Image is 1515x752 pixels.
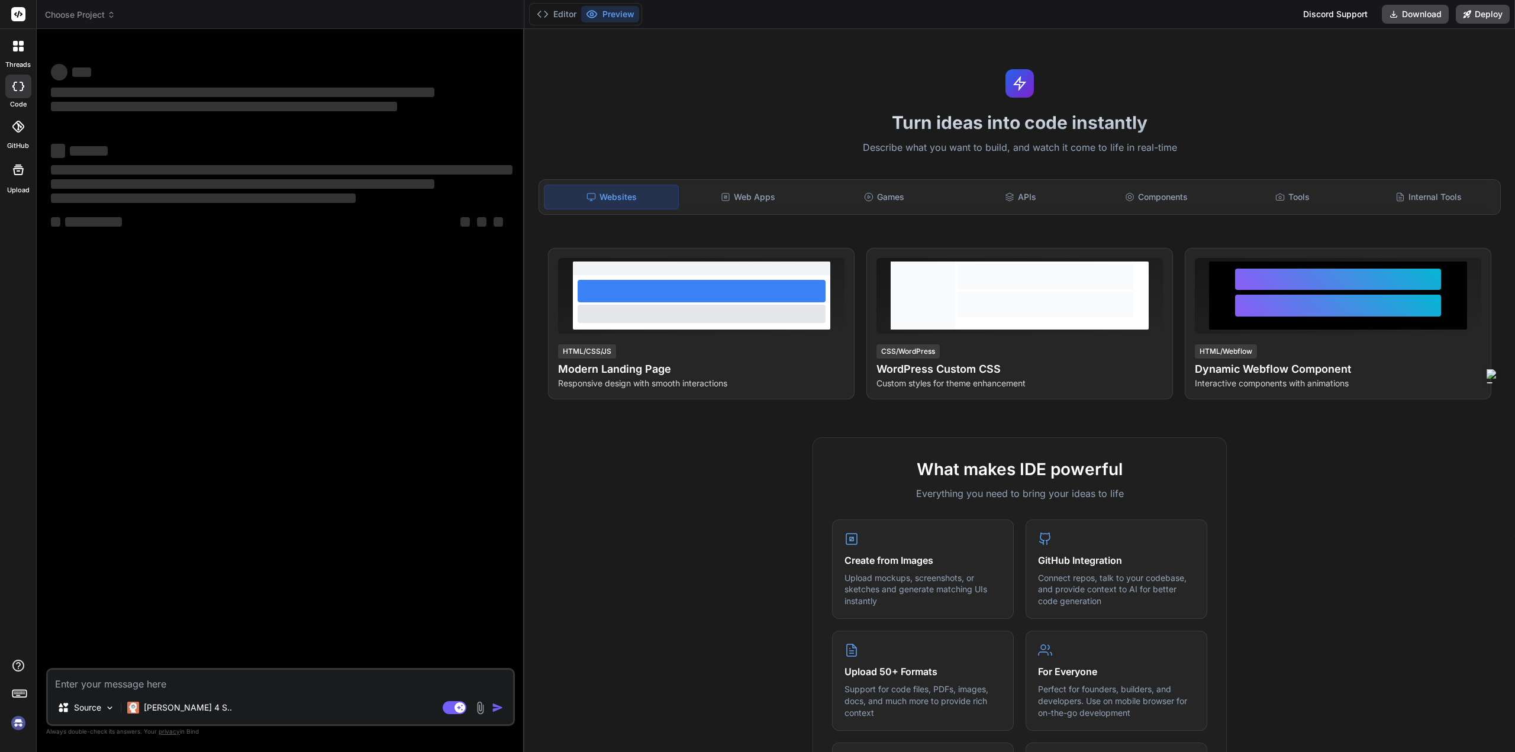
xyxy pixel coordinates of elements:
p: Describe what you want to build, and watch it come to life in real-time [531,140,1508,156]
h1: Turn ideas into code instantly [531,112,1508,133]
h4: GitHub Integration [1038,553,1195,567]
div: HTML/CSS/JS [558,344,616,359]
span: ‌ [51,144,65,158]
h4: WordPress Custom CSS [876,361,1163,377]
div: Internal Tools [1362,185,1495,209]
h4: Upload 50+ Formats [844,664,1001,679]
div: Discord Support [1296,5,1375,24]
div: APIs [953,185,1087,209]
span: ‌ [51,88,434,97]
p: Responsive design with smooth interactions [558,377,844,389]
p: Always double-check its answers. Your in Bind [46,726,515,737]
span: ‌ [51,64,67,80]
p: Everything you need to bring your ideas to life [832,486,1207,501]
h4: Create from Images [844,553,1001,567]
p: Perfect for founders, builders, and developers. Use on mobile browser for on-the-go development [1038,683,1195,718]
p: Interactive components with animations [1195,377,1481,389]
span: ‌ [51,217,60,227]
img: attachment [473,701,487,715]
p: Connect repos, talk to your codebase, and provide context to AI for better code generation [1038,572,1195,607]
div: HTML/Webflow [1195,344,1257,359]
span: ‌ [72,67,91,77]
img: Pick Models [105,703,115,713]
button: Preview [581,6,639,22]
h2: What makes IDE powerful [832,457,1207,482]
label: code [10,99,27,109]
p: Upload mockups, screenshots, or sketches and generate matching UIs instantly [844,572,1001,607]
span: ‌ [51,193,356,203]
span: Choose Project [45,9,115,21]
label: GitHub [7,141,29,151]
button: Editor [532,6,581,22]
span: ‌ [51,102,397,111]
button: Deploy [1456,5,1510,24]
p: Custom styles for theme enhancement [876,377,1163,389]
span: ‌ [51,179,434,189]
span: ‌ [51,165,512,175]
img: Toggle Axrisi [1487,369,1501,383]
img: Claude 4 Sonnet [127,702,139,714]
label: Upload [7,185,30,195]
h4: Dynamic Webflow Component [1195,361,1481,377]
span: privacy [159,728,180,735]
span: ‌ [460,217,470,227]
div: Games [817,185,951,209]
span: ‌ [70,146,108,156]
span: ‌ [494,217,503,227]
img: signin [8,713,28,733]
img: icon [492,702,504,714]
h4: Modern Landing Page [558,361,844,377]
label: threads [5,60,31,70]
p: Source [74,702,101,714]
p: [PERSON_NAME] 4 S.. [144,702,232,714]
span: ‌ [477,217,486,227]
div: Tools [1226,185,1359,209]
p: Support for code files, PDFs, images, docs, and much more to provide rich context [844,683,1001,718]
button: Download [1382,5,1449,24]
h4: For Everyone [1038,664,1195,679]
div: Web Apps [681,185,815,209]
span: ‌ [65,217,122,227]
div: Components [1089,185,1223,209]
div: Websites [544,185,679,209]
div: CSS/WordPress [876,344,940,359]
